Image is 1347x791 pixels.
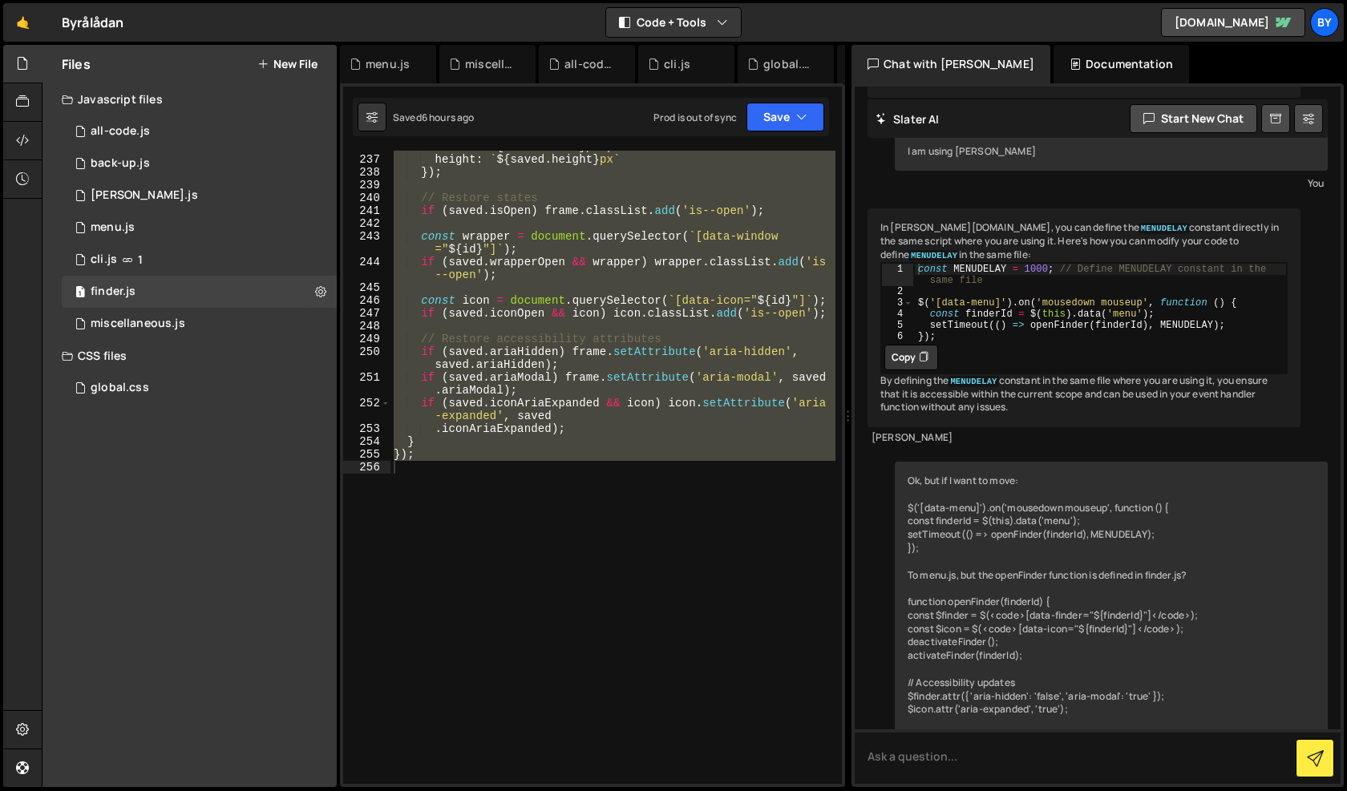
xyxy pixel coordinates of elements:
[62,276,337,308] div: 10338/24973.js
[872,431,1296,445] div: [PERSON_NAME]
[465,56,516,72] div: miscellaneous.js
[343,435,390,448] div: 254
[1161,8,1305,37] a: [DOMAIN_NAME]
[909,250,959,261] code: MENUDELAY
[882,264,913,286] div: 1
[91,252,117,267] div: cli.js
[664,56,690,72] div: cli.js
[882,331,913,342] div: 6
[343,179,390,192] div: 239
[1310,8,1339,37] a: By
[91,156,150,171] div: back-up.js
[62,244,337,276] div: 10338/23371.js
[343,294,390,307] div: 246
[564,56,616,72] div: all-code.js
[343,281,390,294] div: 245
[343,448,390,461] div: 255
[62,13,123,32] div: Byrålådan
[343,333,390,345] div: 249
[343,192,390,204] div: 240
[895,132,1328,172] div: I am using [PERSON_NAME]
[393,111,475,124] div: Saved
[3,3,42,42] a: 🤙
[62,55,91,73] h2: Files
[42,340,337,372] div: CSS files
[138,253,143,266] span: 1
[343,217,390,230] div: 242
[91,188,198,203] div: [PERSON_NAME].js
[343,166,390,179] div: 238
[75,287,85,300] span: 1
[343,204,390,217] div: 241
[868,208,1300,427] div: In [PERSON_NAME][DOMAIN_NAME], you can define the constant directly in the same script where you ...
[62,147,337,180] div: 10338/45267.js
[653,111,737,124] div: Prod is out of sync
[343,230,390,256] div: 243
[91,285,136,299] div: finder.js
[851,45,1050,83] div: Chat with [PERSON_NAME]
[1054,45,1189,83] div: Documentation
[882,309,913,320] div: 4
[884,345,938,370] button: Copy
[763,56,815,72] div: global.css
[343,307,390,320] div: 247
[343,422,390,435] div: 253
[343,371,390,397] div: 251
[1130,104,1257,133] button: Start new chat
[42,83,337,115] div: Javascript files
[1139,223,1189,234] code: MENUDELAY
[366,56,410,72] div: menu.js
[62,212,337,244] div: menu.js
[343,461,390,474] div: 256
[882,286,913,297] div: 2
[343,397,390,422] div: 252
[91,317,185,331] div: miscellaneous.js
[343,345,390,371] div: 250
[62,372,342,404] div: 10338/24192.css
[422,111,475,124] div: 6 hours ago
[257,58,318,71] button: New File
[343,256,390,281] div: 244
[949,376,998,387] code: MENUDELAY
[343,320,390,333] div: 248
[62,115,337,147] div: 10338/35579.js
[882,297,913,309] div: 3
[62,180,337,212] div: 10338/45273.js
[91,124,150,139] div: all-code.js
[746,103,824,131] button: Save
[91,220,135,235] div: menu.js
[876,111,940,127] h2: Slater AI
[343,153,390,166] div: 237
[91,381,149,395] div: global.css
[882,320,913,331] div: 5
[899,175,1324,192] div: You
[606,8,741,37] button: Code + Tools
[62,308,337,340] div: miscellaneous.js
